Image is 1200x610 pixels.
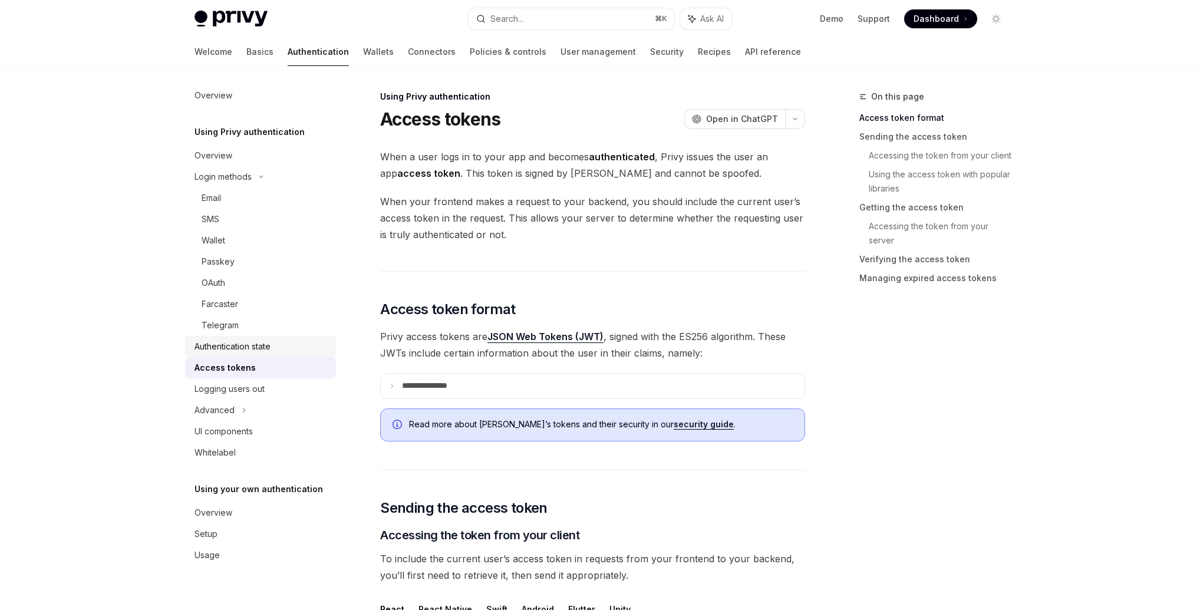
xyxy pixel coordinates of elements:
[561,38,636,66] a: User management
[650,38,684,66] a: Security
[185,230,336,251] a: Wallet
[185,85,336,106] a: Overview
[194,382,265,396] div: Logging users out
[589,151,655,163] strong: authenticated
[858,13,890,25] a: Support
[380,108,500,130] h1: Access tokens
[859,269,1015,288] a: Managing expired access tokens
[185,315,336,336] a: Telegram
[202,276,225,290] div: OAuth
[487,331,604,343] a: JSON Web Tokens (JWT)
[185,523,336,545] a: Setup
[185,378,336,400] a: Logging users out
[987,9,1006,28] button: Toggle dark mode
[194,88,232,103] div: Overview
[408,38,456,66] a: Connectors
[194,506,232,520] div: Overview
[698,38,731,66] a: Recipes
[194,424,253,438] div: UI components
[470,38,546,66] a: Policies & controls
[680,8,732,29] button: Ask AI
[409,418,793,430] span: Read more about [PERSON_NAME]’s tokens and their security in our .
[745,38,801,66] a: API reference
[288,38,349,66] a: Authentication
[871,90,924,104] span: On this page
[185,336,336,357] a: Authentication state
[185,209,336,230] a: SMS
[202,255,235,269] div: Passkey
[202,318,239,332] div: Telegram
[380,149,805,182] span: When a user logs in to your app and becomes , Privy issues the user an app . This token is signed...
[202,297,238,311] div: Farcaster
[246,38,273,66] a: Basics
[194,361,256,375] div: Access tokens
[194,339,271,354] div: Authentication state
[380,328,805,361] span: Privy access tokens are , signed with the ES256 algorithm. These JWTs include certain information...
[194,11,268,27] img: light logo
[706,113,778,125] span: Open in ChatGPT
[700,13,724,25] span: Ask AI
[185,251,336,272] a: Passkey
[380,91,805,103] div: Using Privy authentication
[380,300,516,319] span: Access token format
[655,14,667,24] span: ⌘ K
[194,149,232,163] div: Overview
[363,38,394,66] a: Wallets
[859,108,1015,127] a: Access token format
[194,125,305,139] h5: Using Privy authentication
[202,233,225,248] div: Wallet
[194,170,252,184] div: Login methods
[869,146,1015,165] a: Accessing the token from your client
[674,419,734,430] a: security guide
[820,13,843,25] a: Demo
[194,403,235,417] div: Advanced
[185,545,336,566] a: Usage
[194,527,217,541] div: Setup
[397,167,460,179] strong: access token
[904,9,977,28] a: Dashboard
[684,109,785,129] button: Open in ChatGPT
[202,191,221,205] div: Email
[185,421,336,442] a: UI components
[380,499,548,517] span: Sending the access token
[468,8,674,29] button: Search...⌘K
[194,548,220,562] div: Usage
[869,165,1015,198] a: Using the access token with popular libraries
[185,272,336,294] a: OAuth
[185,502,336,523] a: Overview
[393,420,404,431] svg: Info
[194,38,232,66] a: Welcome
[185,294,336,315] a: Farcaster
[914,13,959,25] span: Dashboard
[380,193,805,243] span: When your frontend makes a request to your backend, you should include the current user’s access ...
[202,212,219,226] div: SMS
[869,217,1015,250] a: Accessing the token from your server
[380,550,805,583] span: To include the current user’s access token in requests from your frontend to your backend, you’ll...
[194,482,323,496] h5: Using your own authentication
[859,198,1015,217] a: Getting the access token
[194,446,236,460] div: Whitelabel
[185,442,336,463] a: Whitelabel
[185,357,336,378] a: Access tokens
[185,145,336,166] a: Overview
[859,250,1015,269] a: Verifying the access token
[859,127,1015,146] a: Sending the access token
[380,527,579,543] span: Accessing the token from your client
[185,187,336,209] a: Email
[490,12,523,26] div: Search...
